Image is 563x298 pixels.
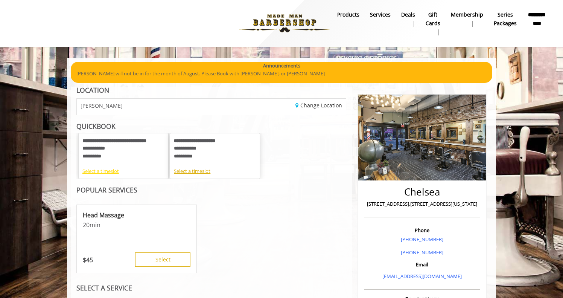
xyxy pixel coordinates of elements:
[233,3,336,44] img: Made Man Barbershop logo
[83,256,86,264] span: $
[451,11,483,19] b: Membership
[366,262,478,267] h3: Email
[83,211,190,219] p: Head Massage
[401,11,415,19] b: Deals
[76,284,346,292] div: SELECT A SERVICE
[365,9,396,29] a: ServicesServices
[76,86,109,95] b: LOCATION
[382,273,462,280] a: [EMAIL_ADDRESS][DOMAIN_NAME]
[76,122,116,131] b: QUICKBOOK
[370,11,391,19] b: Services
[135,252,190,267] button: Select
[366,228,478,233] h3: Phone
[76,70,487,78] p: [PERSON_NAME] will not be in for the month of August. Please Book with [PERSON_NAME], or [PERSON_...
[488,9,522,37] a: Series packagesSeries packages
[83,221,190,229] p: 20
[81,103,123,109] span: [PERSON_NAME]
[401,249,443,256] a: [PHONE_NUMBER]
[76,185,137,194] b: POPULAR SERVICES
[366,186,478,197] h2: Chelsea
[366,200,478,208] p: [STREET_ADDRESS],[STREET_ADDRESS][US_STATE]
[337,11,359,19] b: products
[83,256,93,264] p: 45
[401,236,443,243] a: [PHONE_NUMBER]
[263,62,300,70] b: Announcements
[494,11,517,28] b: Series packages
[446,9,488,29] a: MembershipMembership
[396,9,420,29] a: DealsDeals
[332,9,365,29] a: Productsproducts
[90,221,100,229] span: min
[82,167,164,175] div: Select a timeslot
[174,167,256,175] div: Select a timeslot
[295,102,342,109] a: Change Location
[426,11,440,28] b: gift cards
[420,9,446,37] a: Gift cardsgift cards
